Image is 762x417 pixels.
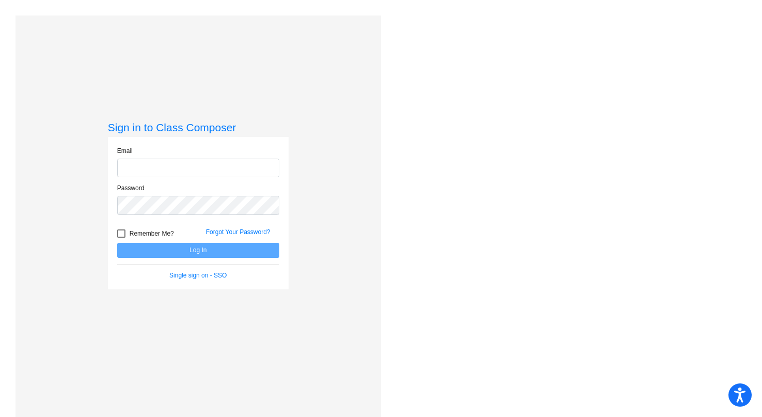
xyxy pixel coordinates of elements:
[206,228,271,236] a: Forgot Your Password?
[117,183,145,193] label: Password
[130,227,174,240] span: Remember Me?
[169,272,227,279] a: Single sign on - SSO
[108,121,289,134] h3: Sign in to Class Composer
[117,243,279,258] button: Log In
[117,146,133,156] label: Email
